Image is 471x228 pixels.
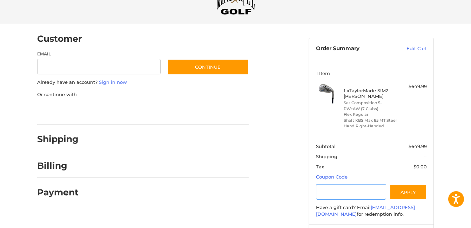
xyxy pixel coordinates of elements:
h3: Order Summary [316,45,391,52]
p: Already have an account? [37,79,249,86]
span: -- [423,154,427,159]
h3: 1 Item [316,71,427,76]
h2: Payment [37,187,79,198]
label: Email [37,51,161,57]
button: Apply [390,184,427,200]
h4: 1 x TaylorMade SIM2 [PERSON_NAME] [344,88,397,99]
span: $0.00 [413,164,427,169]
input: Gift Certificate or Coupon Code [316,184,386,200]
li: Flex Regular [344,112,397,118]
div: $649.99 [399,83,427,90]
button: Continue [167,59,249,75]
h2: Billing [37,160,78,171]
li: Shaft KBS Max 85 MT Steel [344,118,397,123]
iframe: PayPal-venmo [154,105,207,118]
li: Set Composition 5-PW+AW (7 Clubs) [344,100,397,112]
div: Have a gift card? Email for redemption info. [316,204,427,218]
span: Subtotal [316,143,336,149]
a: Coupon Code [316,174,348,180]
iframe: PayPal-paypal [35,105,88,118]
h2: Customer [37,33,82,44]
h2: Shipping [37,134,79,145]
span: Tax [316,164,324,169]
iframe: PayPal-paylater [94,105,147,118]
span: $649.99 [409,143,427,149]
a: Edit Cart [391,45,427,52]
span: Shipping [316,154,337,159]
p: Or continue with [37,91,249,98]
a: Sign in now [99,79,127,85]
li: Hand Right-Handed [344,123,397,129]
